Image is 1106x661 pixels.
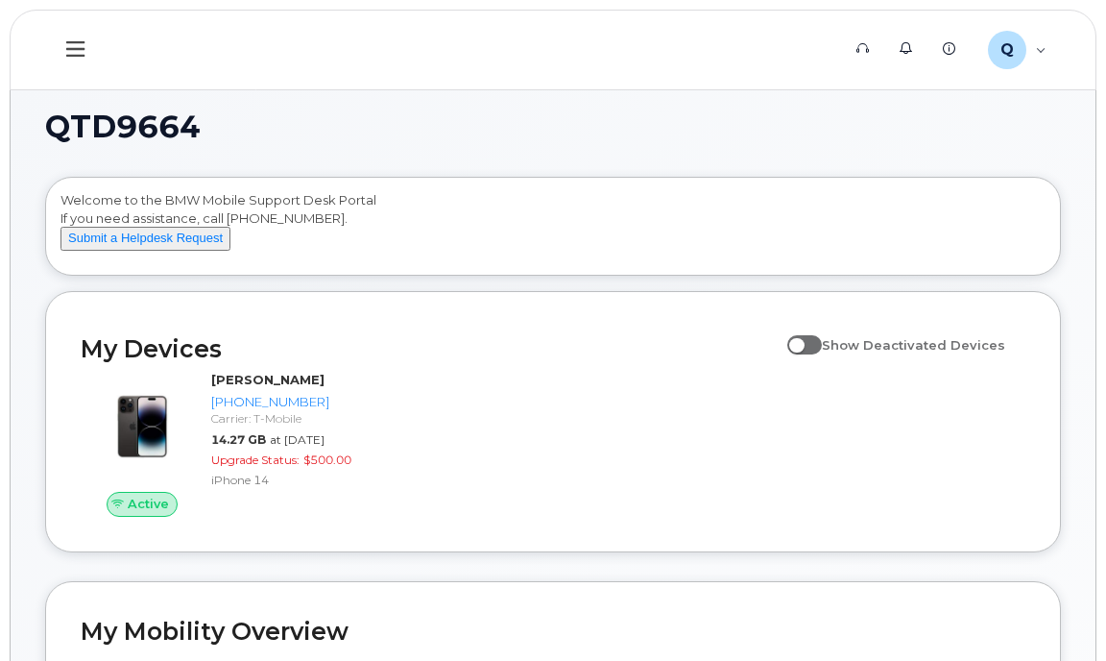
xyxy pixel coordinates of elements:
[787,327,803,342] input: Show Deactivated Devices
[211,393,373,411] div: [PHONE_NUMBER]
[822,337,1005,353] span: Show Deactivated Devices
[211,432,266,447] span: 14.27 GB
[60,191,1046,268] div: Welcome to the BMW Mobile Support Desk Portal If you need assistance, call [PHONE_NUMBER].
[60,227,230,251] button: Submit a Helpdesk Request
[81,617,1025,646] h2: My Mobility Overview
[211,372,325,387] strong: [PERSON_NAME]
[211,410,373,427] div: Carrier: T-Mobile
[128,495,169,513] span: Active
[45,112,201,141] span: QTD9664
[211,453,300,467] span: Upgrade Status:
[81,334,778,363] h2: My Devices
[303,453,351,467] span: $500.00
[1022,577,1092,647] iframe: Messenger Launcher
[211,472,373,488] div: iPhone 14
[60,230,230,245] a: Submit a Helpdesk Request
[96,380,188,473] img: image20231002-3703462-njx0qo.jpeg
[81,371,380,517] a: Active[PERSON_NAME][PHONE_NUMBER]Carrier: T-Mobile14.27 GBat [DATE]Upgrade Status:$500.00iPhone 14
[270,432,325,447] span: at [DATE]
